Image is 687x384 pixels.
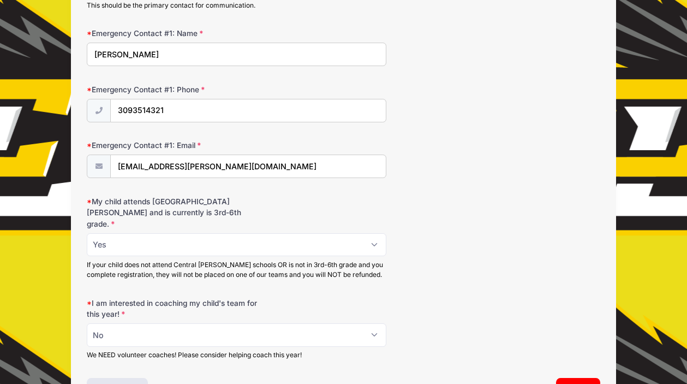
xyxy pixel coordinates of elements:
div: If your child does not attend Central [PERSON_NAME] schools OR is not in 3rd-6th grade and you co... [87,260,386,280]
div: We NEED volunteer coaches! Please consider helping coach this year! [87,350,386,360]
label: I am interested in coaching my child's team for this year! [87,298,258,320]
label: Emergency Contact #1: Name [87,28,258,39]
input: (xxx) xxx-xxxx [110,99,386,122]
div: This should be the primary contact for communication. [87,1,386,10]
input: email@email.com [110,155,386,178]
label: Emergency Contact #1: Phone [87,84,258,95]
label: Emergency Contact #1: Email [87,140,258,151]
label: My child attends [GEOGRAPHIC_DATA][PERSON_NAME] and is currently is 3rd-6th grade. [87,196,258,229]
